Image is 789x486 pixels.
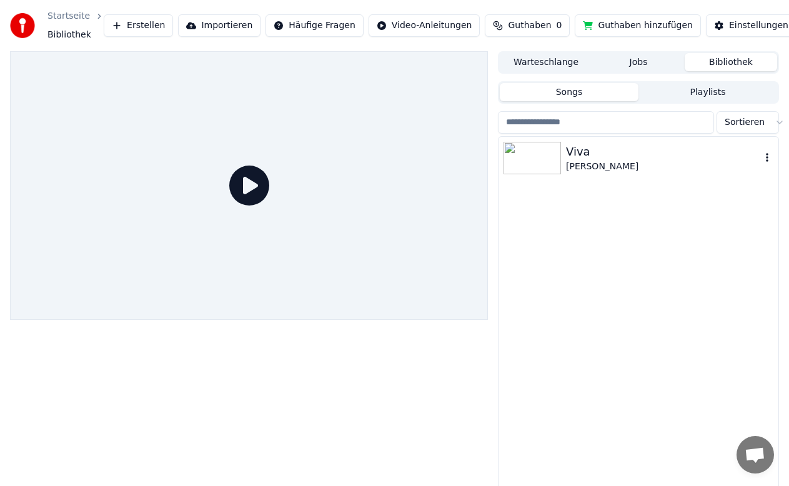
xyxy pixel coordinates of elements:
[10,13,35,38] img: youka
[508,19,551,32] span: Guthaben
[725,116,765,129] span: Sortieren
[47,10,90,22] a: Startseite
[47,29,91,41] span: Bibliothek
[566,143,761,161] div: Viva
[265,14,364,37] button: Häufige Fragen
[737,436,774,474] div: Chat öffnen
[369,14,480,37] button: Video-Anleitungen
[500,83,638,101] button: Songs
[178,14,261,37] button: Importieren
[575,14,701,37] button: Guthaben hinzufügen
[729,19,788,32] div: Einstellungen
[104,14,173,37] button: Erstellen
[485,14,570,37] button: Guthaben0
[592,53,685,71] button: Jobs
[557,19,562,32] span: 0
[685,53,777,71] button: Bibliothek
[47,10,104,41] nav: breadcrumb
[638,83,777,101] button: Playlists
[566,161,761,173] div: [PERSON_NAME]
[500,53,592,71] button: Warteschlange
